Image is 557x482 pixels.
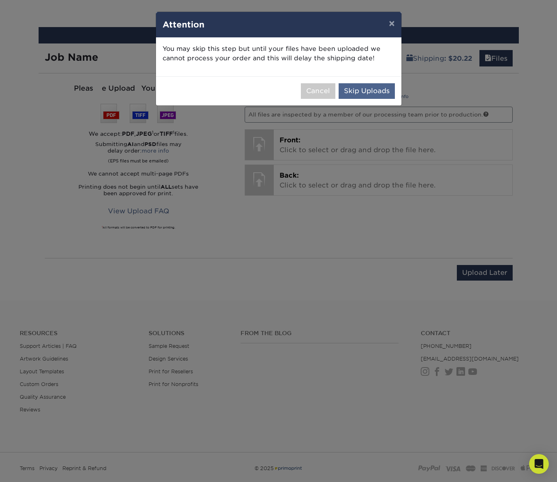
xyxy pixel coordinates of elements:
[339,83,395,99] button: Skip Uploads
[382,12,401,35] button: ×
[301,83,335,99] button: Cancel
[529,454,549,474] div: Open Intercom Messenger
[163,18,395,31] h4: Attention
[163,44,395,63] p: You may skip this step but until your files have been uploaded we cannot process your order and t...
